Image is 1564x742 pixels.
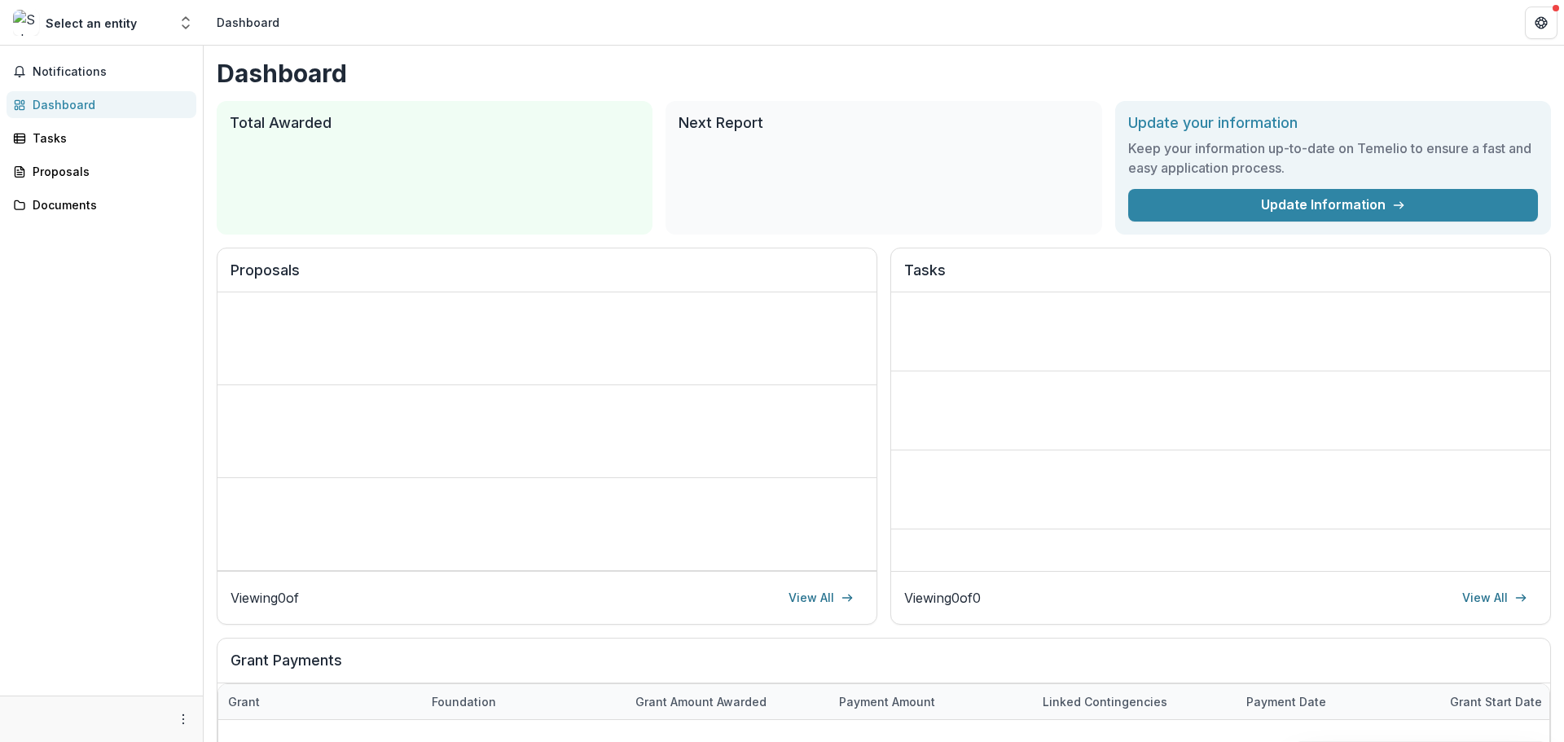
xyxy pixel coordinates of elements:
a: View All [1452,585,1537,611]
p: Viewing 0 of [231,588,299,608]
button: More [174,709,193,729]
div: Documents [33,196,183,213]
a: View All [779,585,863,611]
h2: Grant Payments [231,652,1537,683]
button: Get Help [1525,7,1557,39]
button: Open entity switcher [174,7,197,39]
p: Viewing 0 of 0 [904,588,981,608]
div: Dashboard [33,96,183,113]
button: Notifications [7,59,196,85]
div: Tasks [33,130,183,147]
img: Select an entity [13,10,39,36]
h3: Keep your information up-to-date on Temelio to ensure a fast and easy application process. [1128,138,1538,178]
a: Proposals [7,158,196,185]
h2: Next Report [679,114,1088,132]
h1: Dashboard [217,59,1551,88]
h2: Update your information [1128,114,1538,132]
a: Update Information [1128,189,1538,222]
span: Notifications [33,65,190,79]
a: Documents [7,191,196,218]
div: Select an entity [46,15,137,32]
a: Dashboard [7,91,196,118]
div: Dashboard [217,14,279,31]
a: Tasks [7,125,196,151]
h2: Proposals [231,261,863,292]
h2: Tasks [904,261,1537,292]
h2: Total Awarded [230,114,639,132]
nav: breadcrumb [210,11,286,34]
div: Proposals [33,163,183,180]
